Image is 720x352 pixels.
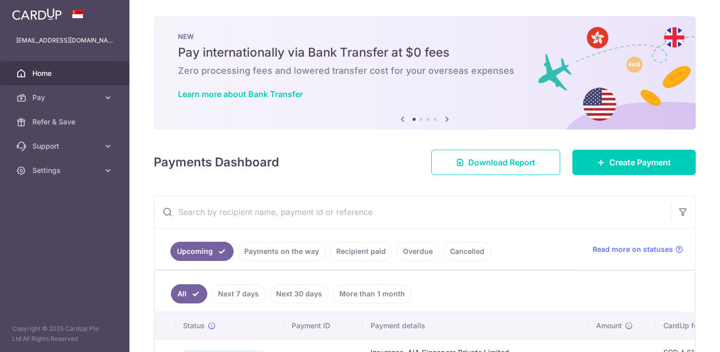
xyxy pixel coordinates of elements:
[269,284,329,303] a: Next 30 days
[468,156,535,168] span: Download Report
[32,68,99,78] span: Home
[178,65,671,77] h6: Zero processing fees and lowered transfer cost for your overseas expenses
[663,321,702,331] span: CardUp fee
[333,284,412,303] a: More than 1 month
[32,165,99,175] span: Settings
[170,242,234,261] a: Upcoming
[183,321,205,331] span: Status
[154,153,279,171] h4: Payments Dashboard
[396,242,439,261] a: Overdue
[593,244,673,254] span: Read more on statuses
[609,156,671,168] span: Create Payment
[431,150,560,175] a: Download Report
[32,141,99,151] span: Support
[238,242,326,261] a: Payments on the way
[593,244,683,254] a: Read more on statuses
[178,45,671,61] h5: Pay internationally via Bank Transfer at $0 fees
[154,196,671,228] input: Search by recipient name, payment id or reference
[171,284,207,303] a: All
[178,89,303,99] a: Learn more about Bank Transfer
[572,150,696,175] a: Create Payment
[32,117,99,127] span: Refer & Save
[178,32,671,40] p: NEW
[596,321,622,331] span: Amount
[284,313,363,339] th: Payment ID
[211,284,265,303] a: Next 7 days
[154,16,696,129] img: Bank transfer banner
[443,242,491,261] a: Cancelled
[363,313,588,339] th: Payment details
[12,8,62,20] img: CardUp
[330,242,392,261] a: Recipient paid
[16,35,113,46] p: [EMAIL_ADDRESS][DOMAIN_NAME]
[32,93,99,103] span: Pay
